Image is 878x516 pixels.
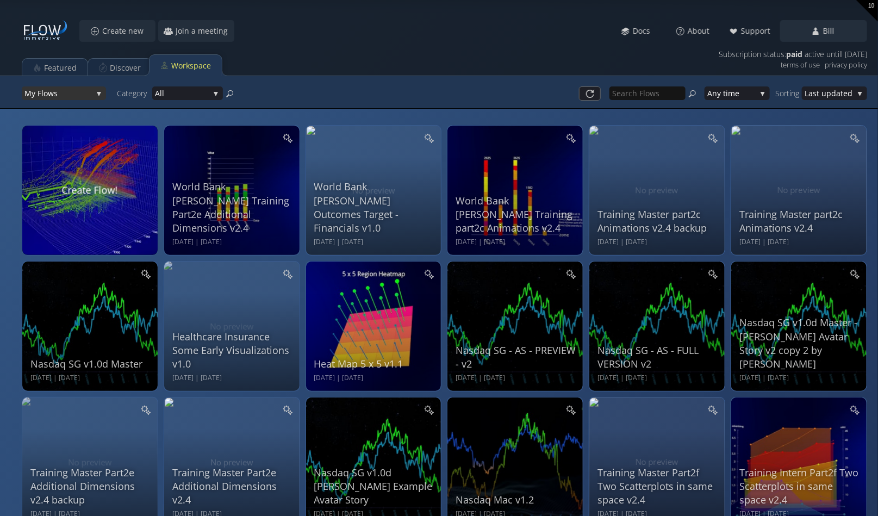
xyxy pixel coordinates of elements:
[456,344,577,371] div: Nasdaq SG - AS - PREVIEW - v2
[739,316,861,371] div: Nasdaq SG v1.0d Master - [PERSON_NAME] Avatar Story v2 copy 2 by [PERSON_NAME]
[314,357,436,371] div: Heat Map 5 x 5 v1.1
[172,330,294,371] div: Healthcare Insurance Some Early Visualizations v1.0
[687,26,716,36] span: About
[172,180,294,235] div: World Bank [PERSON_NAME] Training Part2e Additional Dimensions v2.4
[825,58,867,72] a: privacy policy
[314,180,436,235] div: World Bank [PERSON_NAME] Outcomes Target - Financials v1.0
[456,374,577,383] div: [DATE] | [DATE]
[740,26,777,36] span: Support
[456,194,577,235] div: World Bank [PERSON_NAME] Training part2c Animations v2.4
[781,58,820,72] a: terms of use
[171,55,211,76] div: Workspace
[632,26,657,36] span: Docs
[172,466,294,507] div: Training Master Part2e Additional Dimensions v2.4
[739,374,861,383] div: [DATE] | [DATE]
[30,466,152,507] div: Training Master Part2e Additional Dimensions v2.4 backup
[805,86,813,100] span: La
[44,58,77,78] div: Featured
[30,357,152,371] div: Nasdaq SG v1.0d Master
[597,208,719,235] div: Training Master part2c Animations v2.4 backup
[172,238,294,247] div: [DATE] | [DATE]
[48,86,92,100] span: ws
[775,86,802,100] div: Sorting
[739,238,861,247] div: [DATE] | [DATE]
[314,466,436,507] div: Nasdaq SG v1.0d [PERSON_NAME] Example Avatar Story
[314,238,436,247] div: [DATE] | [DATE]
[707,86,728,100] span: Any ti
[175,26,234,36] span: Join a meeting
[102,26,150,36] span: Create new
[155,86,209,100] span: All
[813,86,854,100] span: st updated
[30,374,152,383] div: [DATE] | [DATE]
[117,86,152,100] div: Category
[597,238,719,247] div: [DATE] | [DATE]
[456,493,577,507] div: Nasdaq Mac v1.2
[456,238,577,247] div: [DATE] | [DATE]
[597,466,719,507] div: Training Master Part2f Two Scatterplots in same space v2.4
[739,208,861,235] div: Training Master part2c Animations v2.4
[728,86,756,100] span: me
[739,466,861,507] div: Training Intern Part2f Two Scatterplots in same space v2.4
[597,344,719,371] div: Nasdaq SG - AS - FULL VERSION v2
[609,86,686,100] input: Search Flows
[823,26,841,36] span: Bill
[110,58,141,78] div: Discover
[314,374,436,383] div: [DATE] | [DATE]
[597,374,719,383] div: [DATE] | [DATE]
[24,86,48,100] span: My Flo
[172,374,294,383] div: [DATE] | [DATE]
